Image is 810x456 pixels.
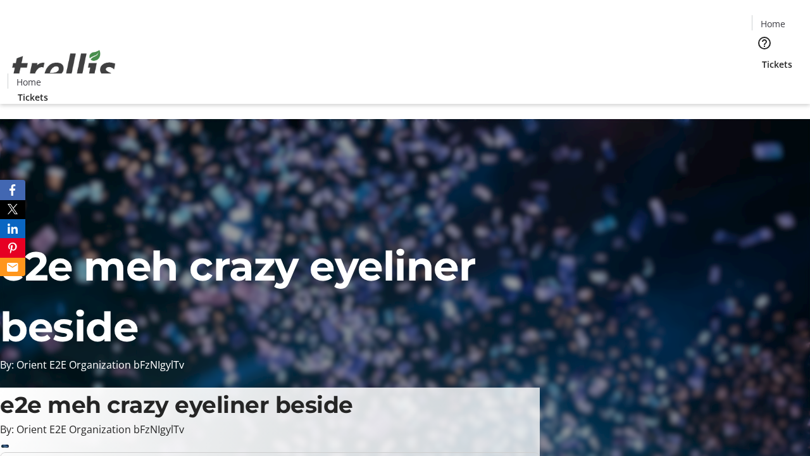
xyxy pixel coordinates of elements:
a: Tickets [8,91,58,104]
img: Orient E2E Organization bFzNIgylTv's Logo [8,36,120,99]
a: Tickets [752,58,802,71]
span: Home [16,75,41,89]
span: Tickets [762,58,792,71]
span: Home [761,17,785,30]
button: Cart [752,71,777,96]
button: Help [752,30,777,56]
span: Tickets [18,91,48,104]
a: Home [8,75,49,89]
a: Home [752,17,793,30]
